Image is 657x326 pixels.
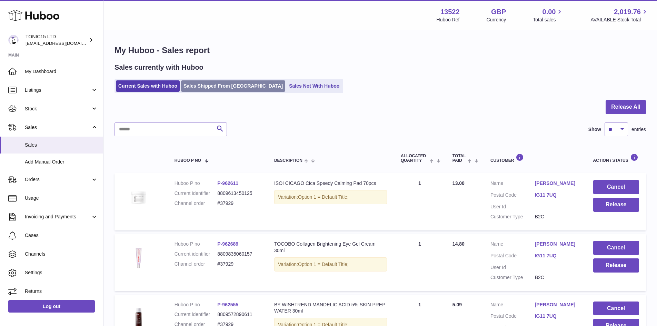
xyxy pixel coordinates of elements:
span: 0.00 [542,7,556,17]
span: Sales [25,124,91,131]
button: Cancel [593,302,639,316]
span: [EMAIL_ADDRESS][DOMAIN_NAME] [26,40,101,46]
h2: Sales currently with Huboo [115,63,203,72]
span: Stock [25,106,91,112]
span: Huboo P no [175,158,201,163]
button: Release [593,198,639,212]
dt: Huboo P no [175,302,218,308]
a: [PERSON_NAME] [535,302,579,308]
img: TOCOBO-CollagenBrighteningEyeGelCream30ml.jpg [121,241,156,275]
a: Current Sales with Huboo [116,80,180,92]
div: Customer [490,154,579,163]
span: AVAILABLE Stock Total [590,17,649,23]
span: Invoicing and Payments [25,214,91,220]
dt: Current identifier [175,190,218,197]
span: My Dashboard [25,68,98,75]
dt: Postal Code [490,313,535,321]
span: Option 1 = Default Title; [298,194,349,200]
button: Release [593,258,639,273]
div: ISOI CICAGO Cica Speedy Calming Pad 70pcs [274,180,387,187]
dt: Current identifier [175,311,218,318]
strong: GBP [491,7,506,17]
a: 0.00 Total sales [533,7,564,23]
a: IG11 7UQ [535,192,579,198]
dd: #37929 [217,200,260,207]
span: Total sales [533,17,564,23]
td: 1 [394,173,446,230]
span: entries [631,126,646,133]
dt: Channel order [175,200,218,207]
span: Usage [25,195,98,201]
dt: Postal Code [490,192,535,200]
span: Listings [25,87,91,93]
span: Total paid [452,154,466,163]
dt: Huboo P no [175,241,218,247]
div: Variation: [274,190,387,204]
dt: Huboo P no [175,180,218,187]
button: Cancel [593,241,639,255]
span: Sales [25,142,98,148]
dt: Name [490,241,535,249]
div: Variation: [274,257,387,271]
dt: User Id [490,204,535,210]
dt: Current identifier [175,251,218,257]
span: 5.09 [452,302,462,307]
dt: Customer Type [490,274,535,281]
span: Channels [25,251,98,257]
a: [PERSON_NAME] [535,241,579,247]
dt: User Id [490,264,535,271]
dt: Customer Type [490,214,535,220]
div: Currency [487,17,506,23]
label: Show [588,126,601,133]
span: 13.00 [452,180,465,186]
a: P-962611 [217,180,238,186]
dd: 8809613450125 [217,190,260,197]
span: Add Manual Order [25,159,98,165]
div: Action / Status [593,154,639,163]
a: 2,019.76 AVAILABLE Stock Total [590,7,649,23]
div: Huboo Ref [437,17,460,23]
span: ALLOCATED Quantity [401,154,428,163]
span: Option 1 = Default Title; [298,261,349,267]
span: 14.80 [452,241,465,247]
div: TOCOBO Collagen Brightening Eye Gel Cream 30ml [274,241,387,254]
a: IG11 7UQ [535,313,579,319]
span: Settings [25,269,98,276]
dt: Postal Code [490,253,535,261]
dt: Name [490,180,535,188]
a: Sales Not With Huboo [287,80,342,92]
a: IG11 7UQ [535,253,579,259]
span: Returns [25,288,98,295]
a: Sales Shipped From [GEOGRAPHIC_DATA] [181,80,285,92]
h1: My Huboo - Sales report [115,45,646,56]
dt: Name [490,302,535,310]
td: 1 [394,234,446,291]
dd: B2C [535,274,579,281]
dd: 8809572890611 [217,311,260,318]
strong: 13522 [440,7,460,17]
div: TONIC15 LTD [26,33,88,47]
a: Log out [8,300,95,313]
span: Description [274,158,302,163]
span: Cases [25,232,98,239]
a: [PERSON_NAME] [535,180,579,187]
dd: #37929 [217,261,260,267]
a: P-962555 [217,302,238,307]
dd: B2C [535,214,579,220]
dt: Channel order [175,261,218,267]
img: CicagoCicaSpeedyCalmingPad-min.png [121,180,156,215]
span: Orders [25,176,91,183]
div: BY WISHTREND MANDELIC ACID 5% SKIN PREP WATER 30ml [274,302,387,315]
img: internalAdmin-13522@internal.huboo.com [8,35,19,45]
a: P-962689 [217,241,238,247]
dd: 8809835060157 [217,251,260,257]
button: Release All [606,100,646,114]
span: 2,019.76 [614,7,641,17]
button: Cancel [593,180,639,194]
